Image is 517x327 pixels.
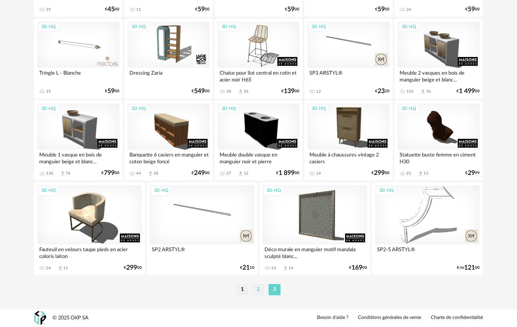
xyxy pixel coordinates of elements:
div: € 99 [465,171,480,176]
span: 29 [468,171,475,176]
a: Conditions générales de vente [358,315,421,321]
a: Charte de confidentialité [431,315,483,321]
a: 3D HQ Tringle L - Blanche 19 €5900 [34,18,123,99]
div: 76 [66,171,71,176]
img: OXP [34,311,46,325]
span: 169 [351,265,362,270]
div: 11 [63,266,68,270]
a: 3D HQ Statuette buste femme en ciment H30 22 Download icon 13 €2999 [394,100,483,181]
div: Meuble double vasque en manguier noir et pierre [218,150,300,166]
div: 27 [226,171,231,176]
div: Tringle L - Blanche [37,68,119,84]
span: 139 [284,89,295,94]
div: SP2-5 ARSTYL® [375,244,480,260]
div: 33 [244,89,248,94]
div: € 00 [349,265,367,270]
li: 3 [269,284,281,295]
span: Download icon [238,89,244,95]
div: 3D HQ [38,104,59,114]
div: 44 [136,171,141,176]
a: 3D HQ Meuble 2 vasques en bois de manguier beige et blanc... 155 Download icon 76 €1 49900 [394,18,483,99]
div: 12 [244,171,248,176]
a: 3D HQ SP2-5 ARSTYL® €/m12100 [372,182,483,275]
li: 1 [236,284,248,295]
div: 3D HQ [398,104,420,114]
div: Dressing Zaria [127,68,210,84]
div: 3D HQ [38,22,59,32]
a: 3D HQ SP2 ARSTYL® €2110 [147,182,258,275]
div: 155 [406,89,414,94]
div: 3D HQ [376,186,397,196]
div: © 2025 OXP SA [53,315,89,321]
div: € 00 [456,89,480,94]
div: 3D HQ [218,22,240,32]
div: € 20 [375,89,390,94]
span: 121 [464,265,475,270]
div: € 00 [192,89,210,94]
div: 12 [316,89,321,94]
div: Banquette 6 casiers en manguier et coton beige foncé [127,150,210,166]
span: Download icon [147,171,153,177]
div: 24 [46,266,51,270]
div: € 10 [240,265,254,270]
span: 249 [194,171,205,176]
div: 3D HQ [263,186,285,196]
div: €/m 00 [457,265,480,270]
span: Download icon [418,171,424,177]
div: € 00 [105,7,119,12]
div: € 00 [375,7,390,12]
div: 19 [46,89,51,94]
div: 3D HQ [308,22,329,32]
span: 299 [374,171,385,176]
div: 23 [271,266,276,270]
span: Download icon [420,89,426,95]
div: 13 [424,171,428,176]
span: 299 [126,265,137,270]
span: 549 [194,89,205,94]
div: 136 [46,171,53,176]
a: 3D HQ Fauteuil en velours taupe pieds en acier coloris laiton 24 Download icon 11 €29900 [34,182,145,275]
span: 21 [242,265,250,270]
div: SP3 ARSTYL® [307,68,390,84]
div: 3D HQ [128,22,149,32]
div: SP2 ARSTYL® [150,244,254,260]
div: € 00 [276,171,299,176]
span: 59 [378,7,385,12]
div: € 00 [192,171,210,176]
div: € 00 [281,89,299,94]
div: Meuble à chaussures vintage 2 casiers [307,150,390,166]
a: 3D HQ Meuble double vasque en manguier noir et pierre 27 Download icon 12 €1 89900 [214,100,303,181]
span: 1 899 [279,171,295,176]
a: 3D HQ Déco murale en manguier motif mandala sculpté blanc... 23 Download icon 14 €16900 [259,182,370,275]
a: 3D HQ Banquette 6 casiers en manguier et coton beige foncé 44 Download icon 18 €24900 [124,100,213,181]
a: Besoin d'aide ? [317,315,348,321]
div: 24 [406,7,411,12]
span: 59 [468,7,475,12]
div: 11 [136,7,141,12]
div: 14 [289,266,293,270]
div: 14 [316,171,321,176]
div: Fauteuil en velours taupe pieds en acier coloris laiton [37,244,142,260]
li: 2 [252,284,265,295]
a: 3D HQ Meuble à chaussures vintage 2 casiers 14 €29900 [304,100,393,181]
div: 3D HQ [308,104,329,114]
div: € 00 [124,265,142,270]
div: € 00 [465,7,480,12]
div: € 00 [101,171,119,176]
div: 22 [406,171,411,176]
div: € 00 [105,89,119,94]
span: Download icon [60,171,66,177]
span: 59 [107,89,115,94]
div: € 00 [372,171,390,176]
a: 3D HQ Dressing Zaria €54900 [124,18,213,99]
div: € 00 [195,7,210,12]
span: 1 499 [459,89,475,94]
div: 58 [226,89,231,94]
a: 3D HQ Meuble 1 vasque en bois de manguier beige et blanc... 136 Download icon 76 €79900 [34,100,123,181]
div: 3D HQ [398,22,420,32]
a: 3D HQ Chaise pour îlot central en rotin et acier noir H65 58 Download icon 33 €13900 [214,18,303,99]
div: 3D HQ [150,186,172,196]
div: Meuble 1 vasque en bois de manguier beige et blanc... [37,150,119,166]
div: 76 [426,89,431,94]
span: Download icon [238,171,244,177]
